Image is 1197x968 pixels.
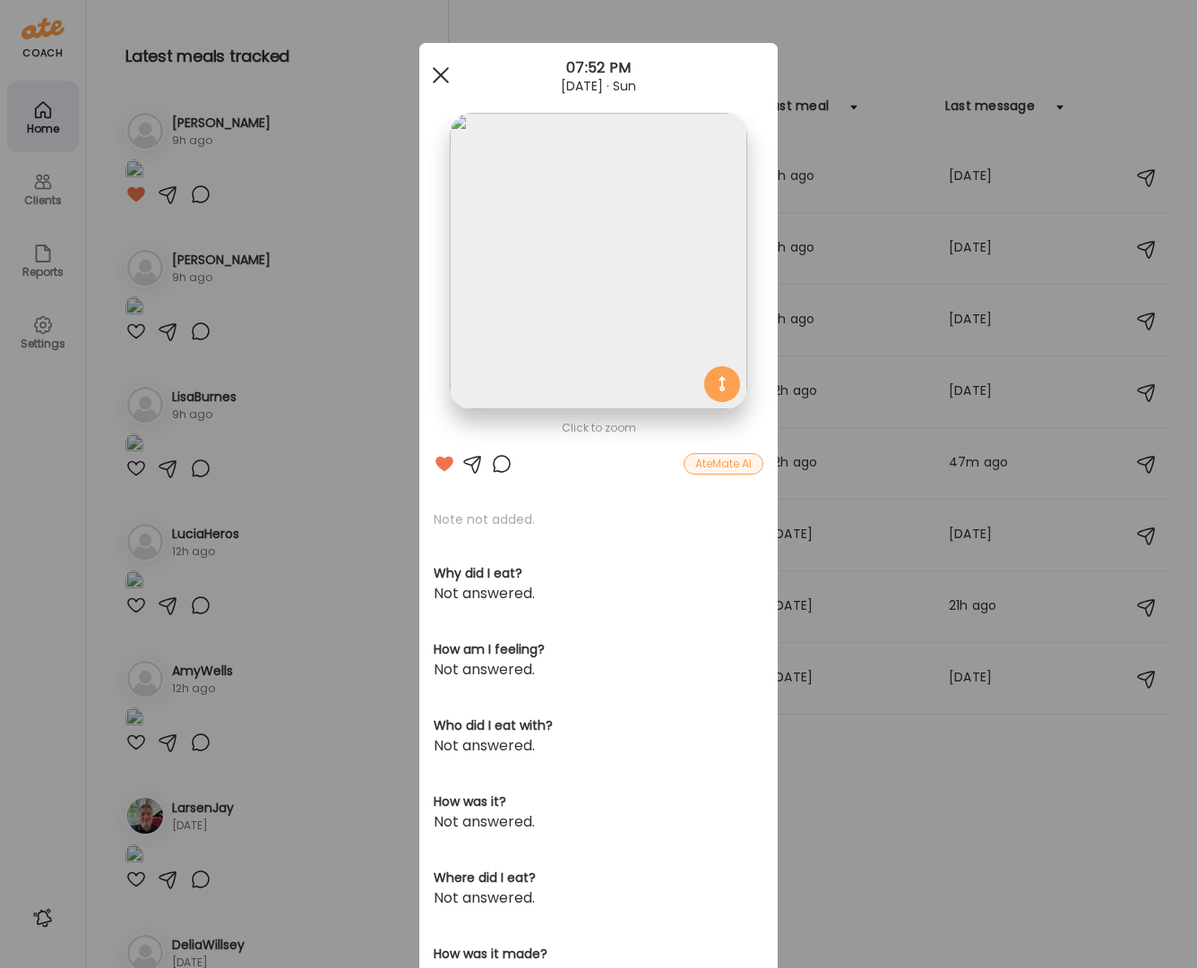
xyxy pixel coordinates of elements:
[434,716,763,735] h3: Who did I eat with?
[434,640,763,659] h3: How am I feeling?
[434,659,763,681] div: Not answered.
[434,792,763,811] h3: How was it?
[434,510,763,528] p: Note not added.
[434,811,763,833] div: Not answered.
[434,417,763,439] div: Click to zoom
[419,57,778,79] div: 07:52 PM
[434,583,763,604] div: Not answered.
[434,945,763,964] h3: How was it made?
[434,887,763,909] div: Not answered.
[419,79,778,93] div: [DATE] · Sun
[450,113,746,409] img: images%2FRBBRZGh5RPQEaUY8TkeQxYu8qlB3%2FnzX2LxKA31EHLGKeaQNR%2Fai3VBK3WnNoE4eQhxgP7_1080
[434,735,763,757] div: Not answered.
[434,869,763,887] h3: Where did I eat?
[684,453,763,475] div: AteMate AI
[434,564,763,583] h3: Why did I eat?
